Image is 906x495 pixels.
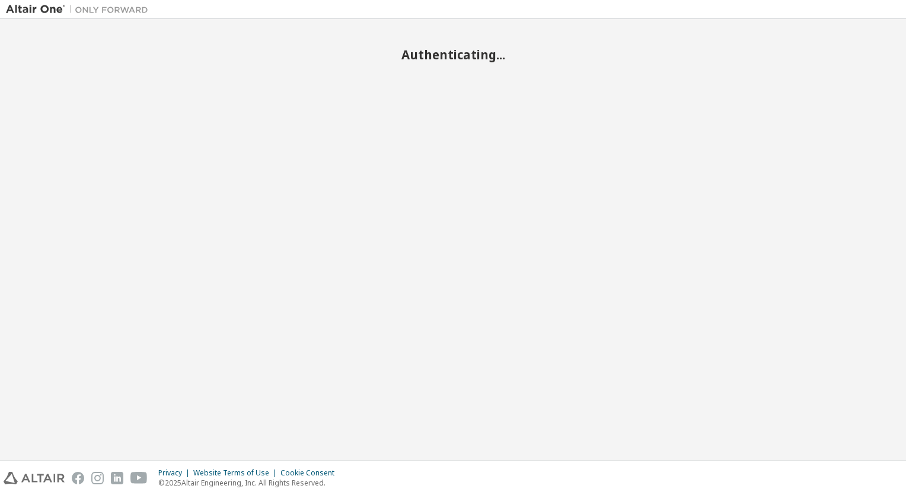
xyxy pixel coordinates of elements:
[91,472,104,484] img: instagram.svg
[280,468,342,478] div: Cookie Consent
[72,472,84,484] img: facebook.svg
[130,472,148,484] img: youtube.svg
[6,47,900,62] h2: Authenticating...
[158,478,342,488] p: © 2025 Altair Engineering, Inc. All Rights Reserved.
[158,468,193,478] div: Privacy
[193,468,280,478] div: Website Terms of Use
[111,472,123,484] img: linkedin.svg
[4,472,65,484] img: altair_logo.svg
[6,4,154,15] img: Altair One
